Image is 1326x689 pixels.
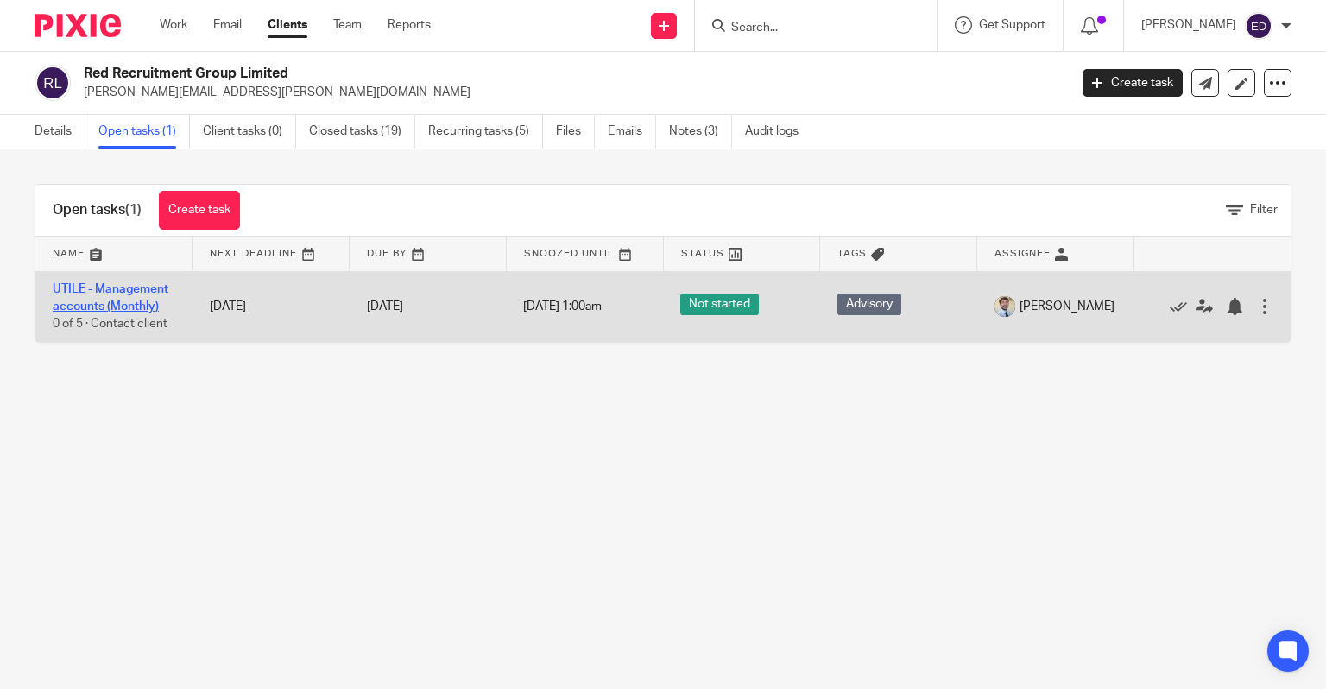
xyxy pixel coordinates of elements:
a: Mark as done [1170,298,1196,315]
a: Create task [159,191,240,230]
span: [DATE] 1:00am [523,300,602,313]
span: [PERSON_NAME] [1020,298,1114,315]
a: Reports [388,16,431,34]
a: Emails [608,115,656,149]
p: [PERSON_NAME] [1141,16,1236,34]
span: Status [681,249,724,258]
a: Email [213,16,242,34]
a: Files [556,115,595,149]
td: [DATE] [193,271,350,342]
a: Team [333,16,362,34]
h2: Red Recruitment Group Limited [84,65,862,83]
img: svg%3E [35,65,71,101]
span: Snoozed Until [524,249,615,258]
img: Pixie [35,14,121,37]
span: [DATE] [367,300,403,313]
a: Client tasks (0) [203,115,296,149]
span: Filter [1250,204,1278,216]
a: Open tasks (1) [98,115,190,149]
img: 1693835698283.jfif [994,296,1015,317]
h1: Open tasks [53,201,142,219]
span: Tags [837,249,867,258]
span: Not started [680,294,759,315]
span: Get Support [979,19,1045,31]
span: (1) [125,203,142,217]
a: Recurring tasks (5) [428,115,543,149]
img: svg%3E [1245,12,1272,40]
a: UTILE - Management accounts (Monthly) [53,283,168,313]
input: Search [729,21,885,36]
a: Details [35,115,85,149]
a: Work [160,16,187,34]
a: Notes (3) [669,115,732,149]
a: Create task [1083,69,1183,97]
span: Advisory [837,294,901,315]
a: Audit logs [745,115,811,149]
a: Clients [268,16,307,34]
a: Closed tasks (19) [309,115,415,149]
p: [PERSON_NAME][EMAIL_ADDRESS][PERSON_NAME][DOMAIN_NAME] [84,84,1057,101]
span: 0 of 5 · Contact client [53,318,167,330]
